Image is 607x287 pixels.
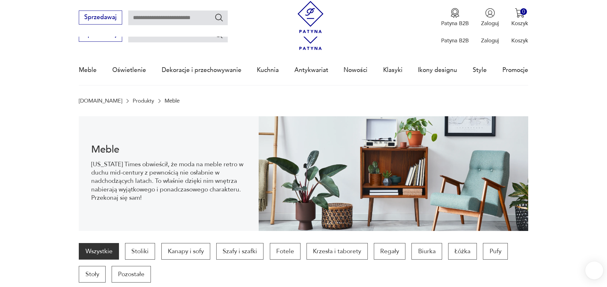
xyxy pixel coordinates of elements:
[125,243,155,260] a: Stoliki
[481,8,499,27] button: Zaloguj
[511,8,528,27] button: 0Koszyk
[374,243,405,260] a: Regały
[511,20,528,27] p: Koszyk
[91,160,247,202] p: [US_STATE] Times obwieścił, że moda na meble retro w duchu mid-century z pewnością nie osłabnie w...
[383,55,403,85] a: Klasyki
[79,32,122,38] a: Sprzedawaj
[79,243,119,260] a: Wszystkie
[133,98,154,104] a: Produkty
[79,11,122,25] button: Sprzedawaj
[91,145,247,154] h1: Meble
[481,37,499,44] p: Zaloguj
[165,98,180,104] p: Meble
[483,243,507,260] a: Pufy
[79,98,122,104] a: [DOMAIN_NAME]
[307,243,367,260] a: Krzesła i taborety
[502,55,528,85] a: Promocje
[79,266,105,283] a: Stoły
[585,262,603,279] iframe: Smartsupp widget button
[511,37,528,44] p: Koszyk
[441,37,469,44] p: Patyna B2B
[418,55,457,85] a: Ikony designu
[79,15,122,20] a: Sprzedawaj
[450,8,460,18] img: Ikona medalu
[481,20,499,27] p: Zaloguj
[79,55,97,85] a: Meble
[112,266,151,283] a: Pozostałe
[161,243,210,260] a: Kanapy i sofy
[216,243,263,260] a: Szafy i szafki
[162,55,241,85] a: Dekoracje i przechowywanie
[214,30,224,39] button: Szukaj
[259,116,528,231] img: Meble
[270,243,300,260] a: Fotele
[214,13,224,22] button: Szukaj
[515,8,525,18] img: Ikona koszyka
[411,243,442,260] a: Biurka
[344,55,367,85] a: Nowości
[112,55,146,85] a: Oświetlenie
[257,55,279,85] a: Kuchnia
[520,8,527,15] div: 0
[441,8,469,27] button: Patyna B2B
[441,20,469,27] p: Patyna B2B
[441,8,469,27] a: Ikona medaluPatyna B2B
[473,55,487,85] a: Style
[294,55,328,85] a: Antykwariat
[448,243,477,260] a: Łóżka
[485,8,495,18] img: Ikonka użytkownika
[294,1,327,33] img: Patyna - sklep z meblami i dekoracjami vintage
